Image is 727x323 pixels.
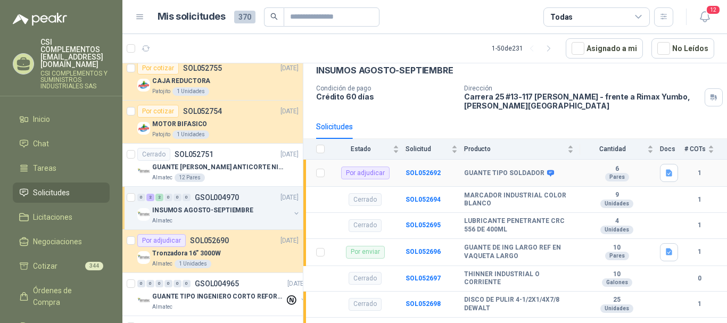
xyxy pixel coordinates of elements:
img: Company Logo [137,208,150,221]
a: Tareas [13,158,110,178]
span: 12 [706,5,721,15]
a: Por adjudicarSOL052690[DATE] Company LogoTronzadora 16” 3000WAlmatec1 Unidades [122,230,303,273]
img: Company Logo [137,122,150,135]
div: Por adjudicar [341,167,390,179]
span: Solicitudes [33,187,70,198]
span: Cantidad [580,145,645,153]
span: Negociaciones [33,236,82,247]
div: 1 - 50 de 231 [492,40,557,57]
a: SOL052696 [406,248,441,255]
div: 0 [164,280,172,287]
div: Solicitudes [316,121,353,132]
img: Company Logo [137,294,150,307]
div: 0 [183,194,191,201]
span: 344 [85,262,103,270]
p: [DATE] [280,236,299,246]
a: Órdenes de Compra [13,280,110,312]
span: search [270,13,278,20]
a: Licitaciones [13,207,110,227]
p: Crédito 60 días [316,92,456,101]
p: Patojito [152,87,170,96]
span: Inicio [33,113,50,125]
a: 0 0 0 0 0 0 GSOL004965[DATE] Company LogoGUANTE TIPO INGENIERO CORTO REFORZADOAlmatec [137,277,308,311]
a: Por cotizarSOL052754[DATE] Company LogoMOTOR BIFASICOPatojito1 Unidades [122,101,303,144]
b: 0 [684,274,714,284]
th: Solicitud [406,139,464,160]
div: 0 [174,194,181,201]
a: Chat [13,134,110,154]
span: Licitaciones [33,211,72,223]
p: GUANTE TIPO INGENIERO CORTO REFORZADO [152,292,285,302]
a: Negociaciones [13,231,110,252]
b: GUANTE DE ING LARGO REF EN VAQUETA LARGO [464,244,574,260]
b: MARCADOR INDUSTRIAL COLOR BLANCO [464,192,574,208]
a: SOL052694 [406,196,441,203]
div: Pares [605,173,629,181]
p: [DATE] [280,150,299,160]
b: 1 [684,168,714,178]
p: Dirección [464,85,700,92]
p: [DATE] [287,279,305,289]
div: 0 [155,280,163,287]
span: Producto [464,145,565,153]
b: 1 [684,299,714,309]
b: 10 [580,270,654,279]
th: Cantidad [580,139,660,160]
p: MOTOR BIFASICO [152,119,207,129]
div: 2 [155,194,163,201]
th: Docs [660,139,684,160]
div: Cerrado [349,298,382,311]
b: THINNER INDUSTRIAL O CORRIENTE [464,270,574,287]
b: DISCO DE PULIR 4-1/2X1/4X7/8 DEWALT [464,296,574,312]
b: 1 [684,247,714,257]
button: 12 [695,7,714,27]
p: Almatec [152,217,172,225]
span: Estado [331,145,391,153]
div: Galones [602,278,632,287]
p: [DATE] [280,193,299,203]
div: Por enviar [346,246,385,259]
img: Logo peakr [13,13,67,26]
button: Asignado a mi [566,38,643,59]
th: Estado [331,139,406,160]
img: Company Logo [137,79,150,92]
p: CSI COMPLEMENTOS Y SUMINISTROS INDUSTRIALES SAS [40,70,110,89]
div: 0 [183,280,191,287]
div: 1 Unidades [175,260,211,268]
div: 0 [137,194,145,201]
span: 370 [234,11,255,23]
a: SOL052695 [406,221,441,229]
a: SOL052692 [406,169,441,177]
b: 1 [684,195,714,205]
span: Tareas [33,162,56,174]
b: GUANTE TIPO SOLDADOR [464,169,544,178]
div: Por adjudicar [137,234,186,247]
div: Cerrado [349,219,382,232]
div: 2 [146,194,154,201]
b: 25 [580,296,654,304]
p: Carrera 25 #13-117 [PERSON_NAME] - frente a Rimax Yumbo , [PERSON_NAME][GEOGRAPHIC_DATA] [464,92,700,110]
a: CerradoSOL052751[DATE] Company LogoGUANTE [PERSON_NAME] ANTICORTE NIV 5 TALLA LAlmatec12 Pares [122,144,303,187]
p: Patojito [152,130,170,139]
p: [DATE] [280,106,299,117]
span: Solicitud [406,145,449,153]
b: SOL052697 [406,275,441,282]
b: 4 [580,217,654,226]
p: INSUMOS AGOSTO-SEPTIEMBRE [316,65,453,76]
b: LUBRICANTE PENETRANTE CRC 556 DE 400ML [464,217,574,234]
div: 1 Unidades [172,130,209,139]
a: Por cotizarSOL052755[DATE] Company LogoCAJA REDUCTORAPatojito1 Unidades [122,57,303,101]
a: Solicitudes [13,183,110,203]
p: GSOL004970 [195,194,239,201]
img: Company Logo [137,251,150,264]
h1: Mis solicitudes [158,9,226,24]
p: GSOL004965 [195,280,239,287]
a: 0 2 2 0 0 0 GSOL004970[DATE] Company LogoINSUMOS AGOSTO-SEPTIEMBREAlmatec [137,191,301,225]
p: SOL052754 [183,107,222,115]
p: [DATE] [280,63,299,73]
p: SOL052755 [183,64,222,72]
p: CAJA REDUCTORA [152,76,210,86]
div: 0 [164,194,172,201]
